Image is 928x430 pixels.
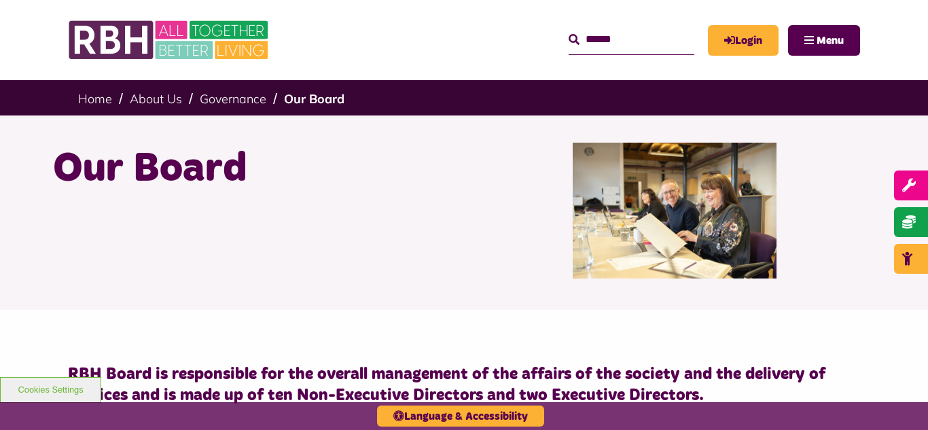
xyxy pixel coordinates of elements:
[708,25,779,56] a: MyRBH
[377,406,544,427] button: Language & Accessibility
[68,14,272,67] img: RBH
[68,364,860,406] h4: RBH Board is responsible for the overall management of the affairs of the society and the deliver...
[788,25,860,56] button: Navigation
[78,91,112,107] a: Home
[817,35,844,46] span: Menu
[284,91,344,107] a: Our Board
[53,143,454,196] h1: Our Board
[130,91,182,107] a: About Us
[867,369,928,430] iframe: Netcall Web Assistant for live chat
[573,143,777,279] img: RBH Board 1
[200,91,266,107] a: Governance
